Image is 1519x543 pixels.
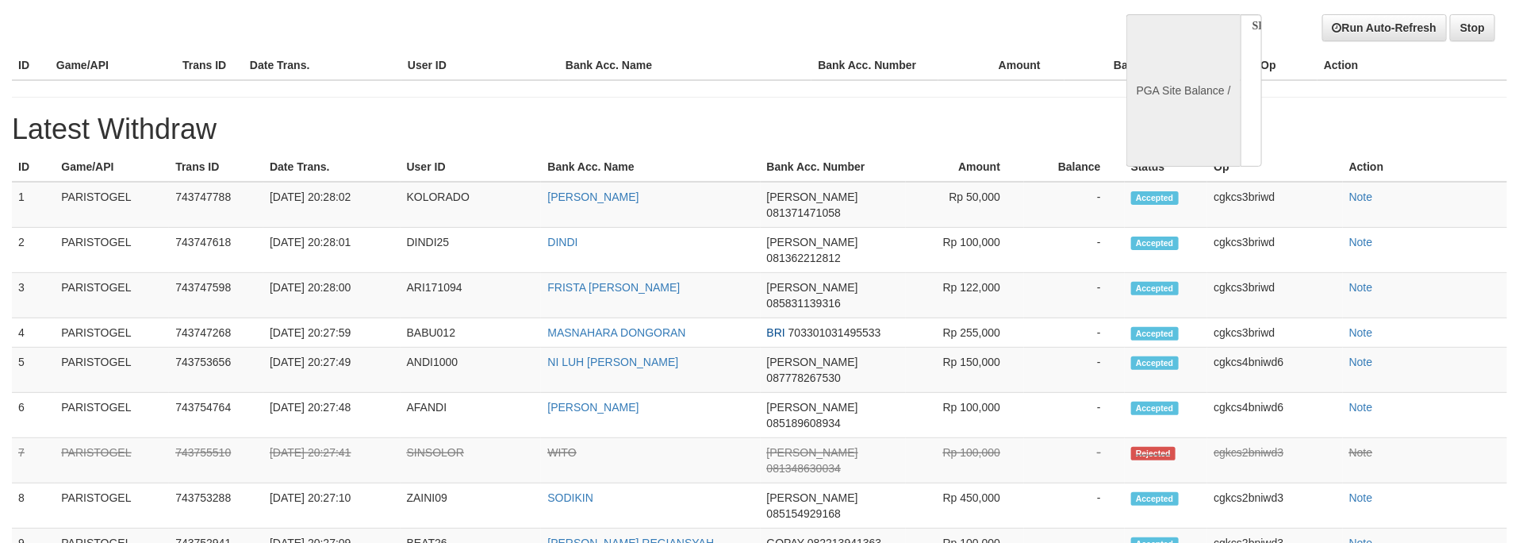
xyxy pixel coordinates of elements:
span: Accepted [1131,356,1179,370]
td: 743747268 [169,318,263,348]
th: Op [1254,51,1318,80]
td: ANDI1000 [401,348,542,393]
a: Note [1349,191,1373,203]
a: MASNAHARA DONGORAN [547,326,685,339]
td: - [1024,393,1125,438]
a: FRISTA [PERSON_NAME] [547,281,680,294]
span: Accepted [1131,282,1179,295]
td: Rp 100,000 [906,228,1024,273]
td: PARISTOGEL [55,273,169,318]
td: Rp 100,000 [906,438,1024,483]
td: cgkcs3briwd [1207,273,1342,318]
td: [DATE] 20:27:59 [263,318,401,348]
td: 5 [12,348,55,393]
th: Balance [1024,152,1125,182]
span: [PERSON_NAME] [767,446,858,459]
a: Note [1349,281,1373,294]
span: [PERSON_NAME] [767,236,858,248]
th: Game/API [50,51,176,80]
td: 743755510 [169,438,263,483]
td: 743754764 [169,393,263,438]
a: Note [1349,491,1373,504]
td: PARISTOGEL [55,348,169,393]
th: Amount [906,152,1024,182]
span: [PERSON_NAME] [767,491,858,504]
span: 081371471058 [767,206,841,219]
td: [DATE] 20:27:10 [263,483,401,529]
a: Note [1349,401,1373,414]
td: 743753288 [169,483,263,529]
th: Balance [1064,51,1180,80]
a: [PERSON_NAME] [547,191,639,203]
td: ZAINI09 [401,483,542,529]
a: WITO [547,446,576,459]
span: Accepted [1131,327,1179,341]
td: 3 [12,273,55,318]
th: Date Trans. [263,152,401,182]
td: cgkcs3briwd [1207,182,1342,228]
a: NI LUH [PERSON_NAME] [547,356,678,368]
a: DINDI [547,236,577,248]
td: 743747598 [169,273,263,318]
th: Date Trans. [244,51,401,80]
span: [PERSON_NAME] [767,281,858,294]
th: Amount [938,51,1064,80]
span: Accepted [1131,402,1179,415]
span: Accepted [1131,237,1179,250]
td: [DATE] 20:27:49 [263,348,401,393]
h1: Latest Withdraw [12,114,1507,145]
td: KOLORADO [401,182,542,228]
td: PARISTOGEL [55,228,169,273]
td: PARISTOGEL [55,438,169,483]
td: PARISTOGEL [55,182,169,228]
td: 743753656 [169,348,263,393]
td: cgkcs2bniwd3 [1207,438,1342,483]
th: Bank Acc. Number [811,51,938,80]
td: 743747618 [169,228,263,273]
span: Accepted [1131,191,1179,205]
td: BABU012 [401,318,542,348]
span: 081348630034 [767,462,841,475]
th: Action [1343,152,1507,182]
td: 2 [12,228,55,273]
span: [PERSON_NAME] [767,401,858,414]
td: 4 [12,318,55,348]
td: - [1024,438,1125,483]
th: Op [1207,152,1342,182]
td: 1 [12,182,55,228]
td: [DATE] 20:28:01 [263,228,401,273]
div: PGA Site Balance / [1126,14,1241,168]
span: Rejected [1131,447,1176,460]
th: User ID [401,51,559,80]
td: AFANDI [401,393,542,438]
td: [DATE] 20:27:48 [263,393,401,438]
td: PARISTOGEL [55,483,169,529]
th: Trans ID [169,152,263,182]
td: 6 [12,393,55,438]
span: 085154929168 [767,507,841,520]
th: Status [1125,152,1208,182]
td: PARISTOGEL [55,393,169,438]
span: 085831139316 [767,297,841,310]
td: [DATE] 20:27:41 [263,438,401,483]
a: Note [1349,326,1373,339]
td: Rp 255,000 [906,318,1024,348]
td: SINSOLOR [401,438,542,483]
th: Bank Acc. Name [559,51,811,80]
td: cgkcs3briwd [1207,228,1342,273]
td: PARISTOGEL [55,318,169,348]
a: Note [1349,236,1373,248]
td: 7 [12,438,55,483]
td: Rp 122,000 [906,273,1024,318]
td: - [1024,273,1125,318]
td: cgkcs3briwd [1207,318,1342,348]
td: 8 [12,483,55,529]
span: [PERSON_NAME] [767,356,858,368]
td: [DATE] 20:28:00 [263,273,401,318]
td: Rp 450,000 [906,483,1024,529]
a: Stop [1450,14,1495,41]
th: Trans ID [176,51,244,80]
td: Rp 50,000 [906,182,1024,228]
td: - [1024,228,1125,273]
span: BRI [767,326,785,339]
